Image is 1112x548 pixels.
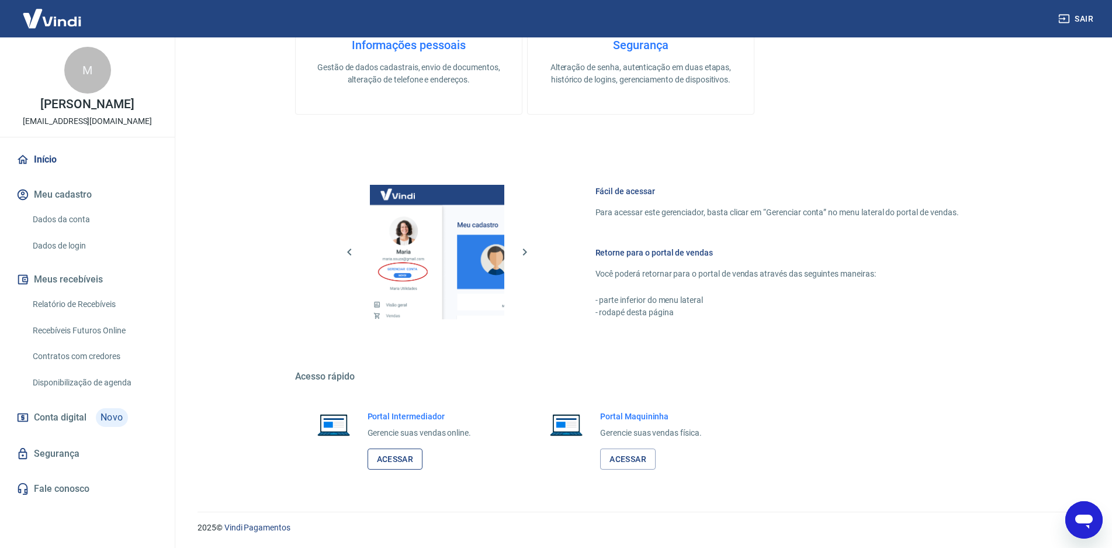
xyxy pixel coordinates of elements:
a: Relatório de Recebíveis [28,292,161,316]
p: Gerencie suas vendas online. [368,427,472,439]
h4: Segurança [546,38,735,52]
h6: Fácil de acessar [595,185,959,197]
a: Recebíveis Futuros Online [28,319,161,343]
img: Imagem de um notebook aberto [309,411,358,439]
h6: Retorne para o portal de vendas [595,247,959,259]
a: Fale conosco [14,476,161,502]
span: Novo [96,408,128,427]
p: Gestão de dados cadastrais, envio de documentos, alteração de telefone e endereços. [314,61,503,86]
div: M [64,47,111,94]
button: Meus recebíveis [14,267,161,292]
p: Gerencie suas vendas física. [600,427,702,439]
a: Dados de login [28,234,161,258]
img: Vindi [14,1,90,36]
button: Sair [1056,8,1098,30]
a: Segurança [14,441,161,467]
h6: Portal Intermediador [368,411,472,422]
img: Imagem da dashboard mostrando o botão de gerenciar conta na sidebar no lado esquerdo [370,185,504,319]
h4: Informações pessoais [314,38,503,52]
a: Início [14,147,161,173]
a: Contratos com credores [28,344,161,368]
a: Conta digitalNovo [14,404,161,432]
p: [EMAIL_ADDRESS][DOMAIN_NAME] [23,115,152,127]
a: Vindi Pagamentos [224,523,290,532]
p: Para acessar este gerenciador, basta clicar em “Gerenciar conta” no menu lateral do portal de ven... [595,206,959,219]
iframe: Botão para abrir a janela de mensagens [1065,501,1103,539]
p: Você poderá retornar para o portal de vendas através das seguintes maneiras: [595,268,959,280]
a: Dados da conta [28,208,161,232]
p: [PERSON_NAME] [40,98,134,111]
a: Acessar [600,449,656,470]
span: Conta digital [34,409,86,426]
p: - rodapé desta página [595,306,959,319]
h5: Acesso rápido [295,371,987,382]
p: - parte inferior do menu lateral [595,294,959,306]
img: Imagem de um notebook aberto [542,411,591,439]
a: Disponibilização de agenda [28,371,161,395]
a: Acessar [368,449,423,470]
h6: Portal Maquininha [600,411,702,422]
p: 2025 © [198,522,1084,534]
p: Alteração de senha, autenticação em duas etapas, histórico de logins, gerenciamento de dispositivos. [546,61,735,86]
button: Meu cadastro [14,182,161,208]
